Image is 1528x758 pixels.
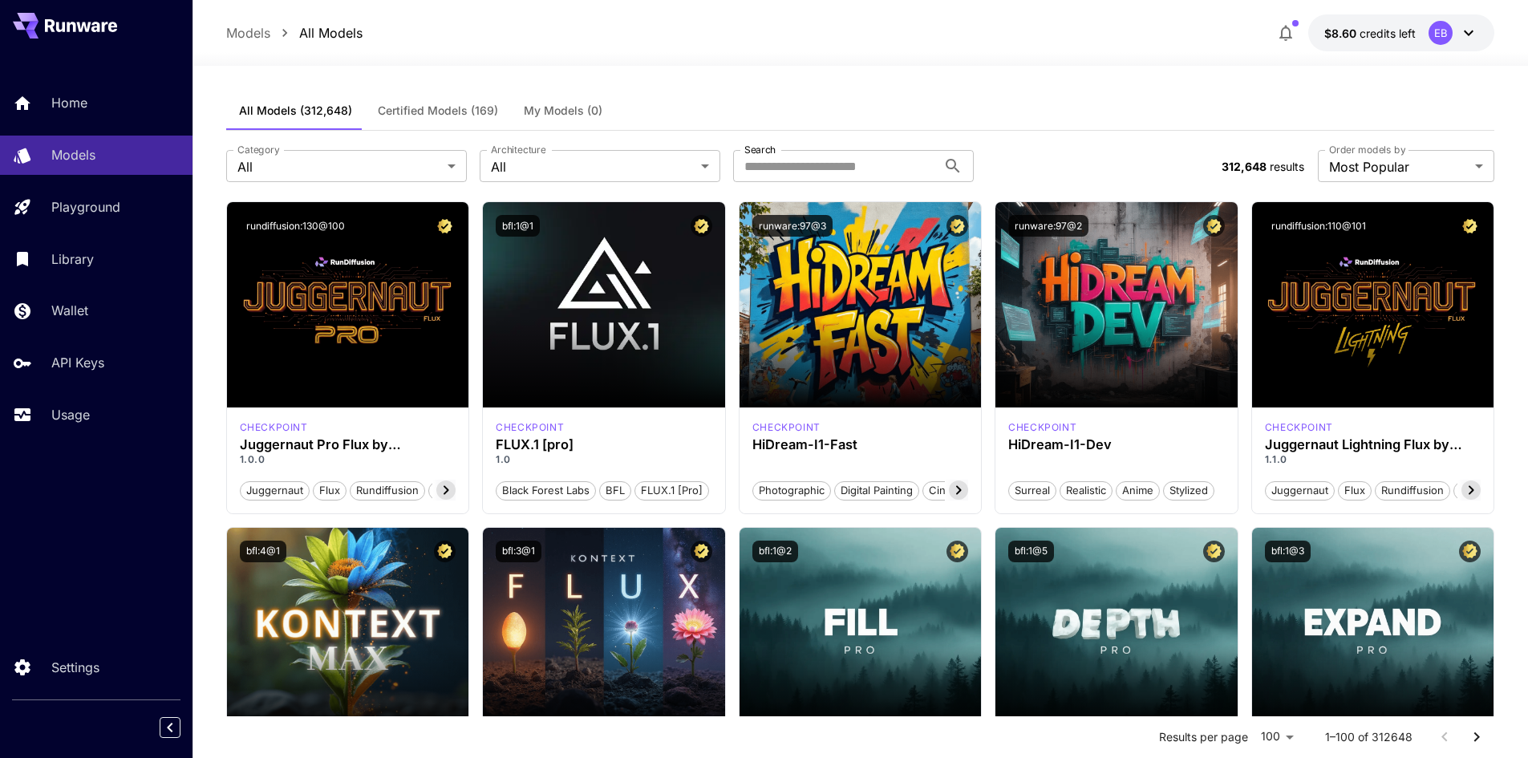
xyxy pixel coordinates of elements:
[239,103,352,118] span: All Models (312,648)
[744,143,776,156] label: Search
[1453,480,1502,501] button: schnell
[752,480,831,501] button: Photographic
[752,215,833,237] button: runware:97@3
[1008,480,1056,501] button: Surreal
[923,483,983,499] span: Cinematic
[160,717,180,738] button: Collapse sidebar
[1254,725,1299,748] div: 100
[240,437,456,452] h3: Juggernaut Pro Flux by RunDiffusion
[240,420,308,435] p: checkpoint
[753,483,830,499] span: Photographic
[350,480,425,501] button: rundiffusion
[1203,541,1225,562] button: Certified Model – Vetted for best performance and includes a commercial license.
[1008,215,1088,237] button: runware:97@2
[434,215,456,237] button: Certified Model – Vetted for best performance and includes a commercial license.
[237,143,280,156] label: Category
[51,249,94,269] p: Library
[240,541,286,562] button: bfl:4@1
[496,437,712,452] h3: FLUX.1 [pro]
[1265,541,1311,562] button: bfl:1@3
[496,420,564,435] p: checkpoint
[600,483,630,499] span: BFL
[946,215,968,237] button: Certified Model – Vetted for best performance and includes a commercial license.
[524,103,602,118] span: My Models (0)
[1265,437,1481,452] h3: Juggernaut Lightning Flux by RunDiffusion
[226,23,363,43] nav: breadcrumb
[1009,483,1056,499] span: Surreal
[428,480,458,501] button: pro
[313,480,347,501] button: flux
[51,145,95,164] p: Models
[752,437,969,452] h3: HiDream-I1-Fast
[299,23,363,43] a: All Models
[240,215,351,237] button: rundiffusion:130@100
[1270,160,1304,173] span: results
[51,658,99,677] p: Settings
[434,541,456,562] button: Certified Model – Vetted for best performance and includes a commercial license.
[599,480,631,501] button: BFL
[351,483,424,499] span: rundiffusion
[1461,721,1493,753] button: Go to next page
[496,420,564,435] div: fluxpro
[1008,541,1054,562] button: bfl:1@5
[496,483,595,499] span: Black Forest Labs
[922,480,984,501] button: Cinematic
[635,483,708,499] span: FLUX.1 [pro]
[1375,480,1450,501] button: rundiffusion
[1164,483,1214,499] span: Stylized
[1459,541,1481,562] button: Certified Model – Vetted for best performance and includes a commercial license.
[1159,729,1248,745] p: Results per page
[172,713,193,742] div: Collapse sidebar
[691,215,712,237] button: Certified Model – Vetted for best performance and includes a commercial license.
[1329,143,1405,156] label: Order models by
[1203,215,1225,237] button: Certified Model – Vetted for best performance and includes a commercial license.
[429,483,457,499] span: pro
[752,420,821,435] p: checkpoint
[496,541,541,562] button: bfl:3@1
[1060,480,1113,501] button: Realistic
[491,157,695,176] span: All
[1454,483,1502,499] span: schnell
[496,452,712,467] p: 1.0
[1265,215,1372,237] button: rundiffusion:110@101
[634,480,709,501] button: FLUX.1 [pro]
[835,483,918,499] span: Digital Painting
[1163,480,1214,501] button: Stylized
[314,483,346,499] span: flux
[1324,26,1360,40] span: $8.60
[240,420,308,435] div: FLUX.1 D
[1265,420,1333,435] p: checkpoint
[241,483,309,499] span: juggernaut
[51,353,104,372] p: API Keys
[1265,420,1333,435] div: FLUX.1 D
[51,301,88,320] p: Wallet
[496,215,540,237] button: bfl:1@1
[378,103,498,118] span: Certified Models (169)
[1266,483,1334,499] span: juggernaut
[240,452,456,467] p: 1.0.0
[1339,483,1371,499] span: flux
[752,541,798,562] button: bfl:1@2
[1117,483,1159,499] span: Anime
[1338,480,1372,501] button: flux
[1376,483,1449,499] span: rundiffusion
[1459,215,1481,237] button: Certified Model – Vetted for best performance and includes a commercial license.
[237,157,441,176] span: All
[1265,452,1481,467] p: 1.1.0
[51,405,90,424] p: Usage
[1008,437,1225,452] h3: HiDream-I1-Dev
[1324,25,1416,42] div: $8.5969
[1429,21,1453,45] div: EB
[1222,160,1267,173] span: 312,648
[834,480,919,501] button: Digital Painting
[1325,729,1412,745] p: 1–100 of 312648
[752,420,821,435] div: HiDream Fast
[1008,420,1076,435] p: checkpoint
[1008,420,1076,435] div: HiDream Dev
[691,541,712,562] button: Certified Model – Vetted for best performance and includes a commercial license.
[491,143,545,156] label: Architecture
